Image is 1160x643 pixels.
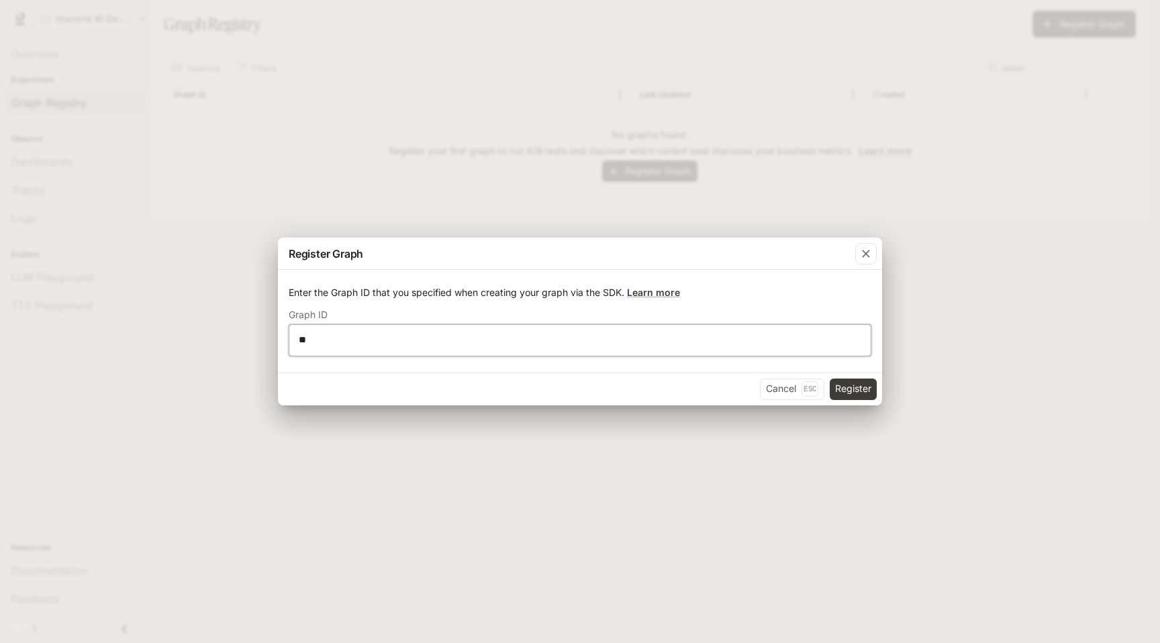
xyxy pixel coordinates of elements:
[830,379,877,400] button: Register
[760,379,824,400] button: CancelEsc
[289,310,328,319] p: Graph ID
[802,381,818,396] p: Esc
[627,287,680,298] a: Learn more
[289,286,871,299] p: Enter the Graph ID that you specified when creating your graph via the SDK.
[289,246,363,262] p: Register Graph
